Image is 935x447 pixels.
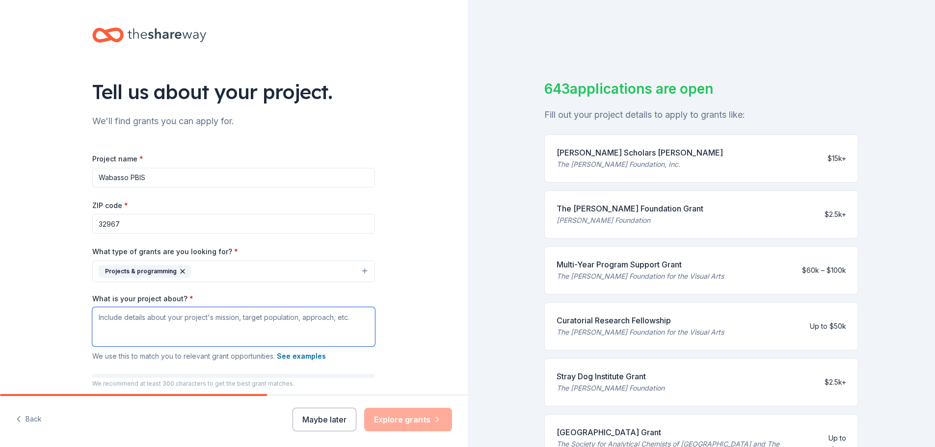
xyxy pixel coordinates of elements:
[92,113,375,129] div: We'll find grants you can apply for.
[92,201,128,210] label: ZIP code
[557,203,703,214] div: The [PERSON_NAME] Foundation Grant
[828,153,846,164] div: $15k+
[557,370,665,382] div: Stray Dog Institute Grant
[557,426,812,438] div: [GEOGRAPHIC_DATA] Grant
[92,154,143,164] label: Project name
[92,261,375,282] button: Projects & programming
[557,270,724,282] div: The [PERSON_NAME] Foundation for the Visual Arts
[825,209,846,220] div: $2.5k+
[810,320,846,332] div: Up to $50k
[16,409,42,430] button: Back
[557,147,723,158] div: [PERSON_NAME] Scholars [PERSON_NAME]
[557,315,724,326] div: Curatorial Research Fellowship
[557,214,703,226] div: [PERSON_NAME] Foundation
[92,247,238,257] label: What type of grants are you looking for?
[557,259,724,270] div: Multi-Year Program Support Grant
[99,265,191,278] div: Projects & programming
[544,79,858,99] div: 643 applications are open
[293,408,356,431] button: Maybe later
[802,264,846,276] div: $60k – $100k
[557,382,665,394] div: The [PERSON_NAME] Foundation
[92,214,375,234] input: 12345 (U.S. only)
[825,376,846,388] div: $2.5k+
[92,78,375,105] div: Tell us about your project.
[544,107,858,123] div: Fill out your project details to apply to grants like:
[92,380,375,388] p: We recommend at least 300 characters to get the best grant matches.
[557,326,724,338] div: The [PERSON_NAME] Foundation for the Visual Arts
[557,158,723,170] div: The [PERSON_NAME] Foundation, Inc.
[277,350,326,362] button: See examples
[92,294,193,304] label: What is your project about?
[92,352,326,360] span: We use this to match you to relevant grant opportunities.
[92,168,375,187] input: After school program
